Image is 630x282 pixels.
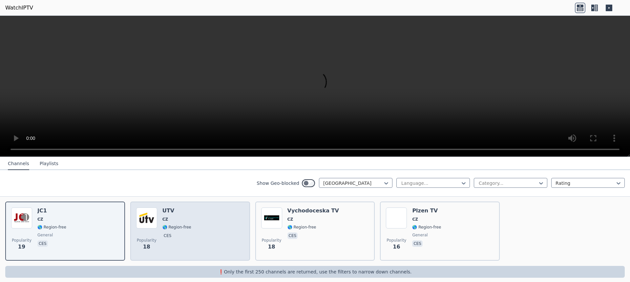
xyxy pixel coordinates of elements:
span: CZ [287,217,293,222]
span: CZ [37,217,43,222]
img: UTV [136,207,157,228]
p: ces [287,232,298,239]
p: ces [37,240,48,247]
span: general [37,232,53,238]
button: Channels [8,158,29,170]
span: Popularity [137,238,157,243]
img: JC1 [11,207,32,228]
h6: UTV [162,207,191,214]
p: ❗️Only the first 250 channels are returned, use the filters to narrow down channels. [8,269,622,275]
h6: Plzen TV [412,207,441,214]
span: Popularity [12,238,31,243]
span: 19 [18,243,25,251]
span: general [412,232,428,238]
img: Plzen TV [386,207,407,228]
span: CZ [162,217,168,222]
img: Vychodoceska TV [261,207,282,228]
span: CZ [412,217,418,222]
h6: JC1 [37,207,66,214]
button: Playlists [40,158,58,170]
span: Popularity [262,238,282,243]
span: 🌎 Region-free [162,225,191,230]
span: Popularity [387,238,406,243]
p: ces [412,240,423,247]
h6: Vychodoceska TV [287,207,339,214]
span: 🌎 Region-free [37,225,66,230]
span: 🌎 Region-free [287,225,316,230]
span: 16 [393,243,400,251]
span: 🌎 Region-free [412,225,441,230]
label: Show Geo-blocked [257,180,299,186]
a: WatchIPTV [5,4,33,12]
p: ces [162,232,173,239]
span: 18 [268,243,275,251]
span: 18 [143,243,150,251]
